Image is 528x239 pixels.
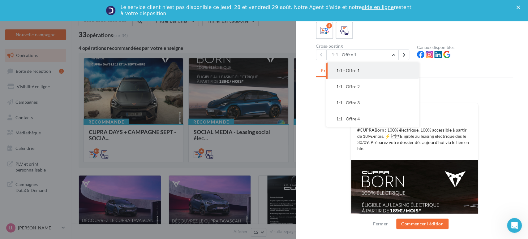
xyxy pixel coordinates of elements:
[371,220,390,228] button: Fermer
[326,23,332,28] div: 4
[336,68,360,73] span: 1:1 - Offre 1
[357,127,472,152] p: #CUPRABorn : 100% électrique, 100% accessible à partir de 189€/mois. ⚡️ Éligible au leasing élect...
[326,63,419,79] button: 1:1 - Offre 1
[516,6,522,9] div: Fermer
[326,95,419,111] button: 1:1 - Offre 3
[121,4,413,17] div: Le service client n'est pas disponible ce jeudi 28 et vendredi 29 août. Notre Agent d'aide et not...
[326,50,399,60] button: 1:1 - Offre 1
[362,4,393,10] a: aide en ligne
[507,218,522,233] iframe: Intercom live chat
[336,84,360,89] span: 1:1 - Offre 2
[336,100,360,105] span: 1:1 - Offre 3
[396,219,449,229] button: Commencer l'édition
[316,44,412,48] div: Cross-posting
[417,45,513,50] div: Canaux disponibles
[326,111,419,127] button: 1:1 - Offre 4
[336,116,360,121] span: 1:1 - Offre 4
[326,79,419,95] button: 1:1 - Offre 2
[106,6,116,15] img: Profile image for Service-Client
